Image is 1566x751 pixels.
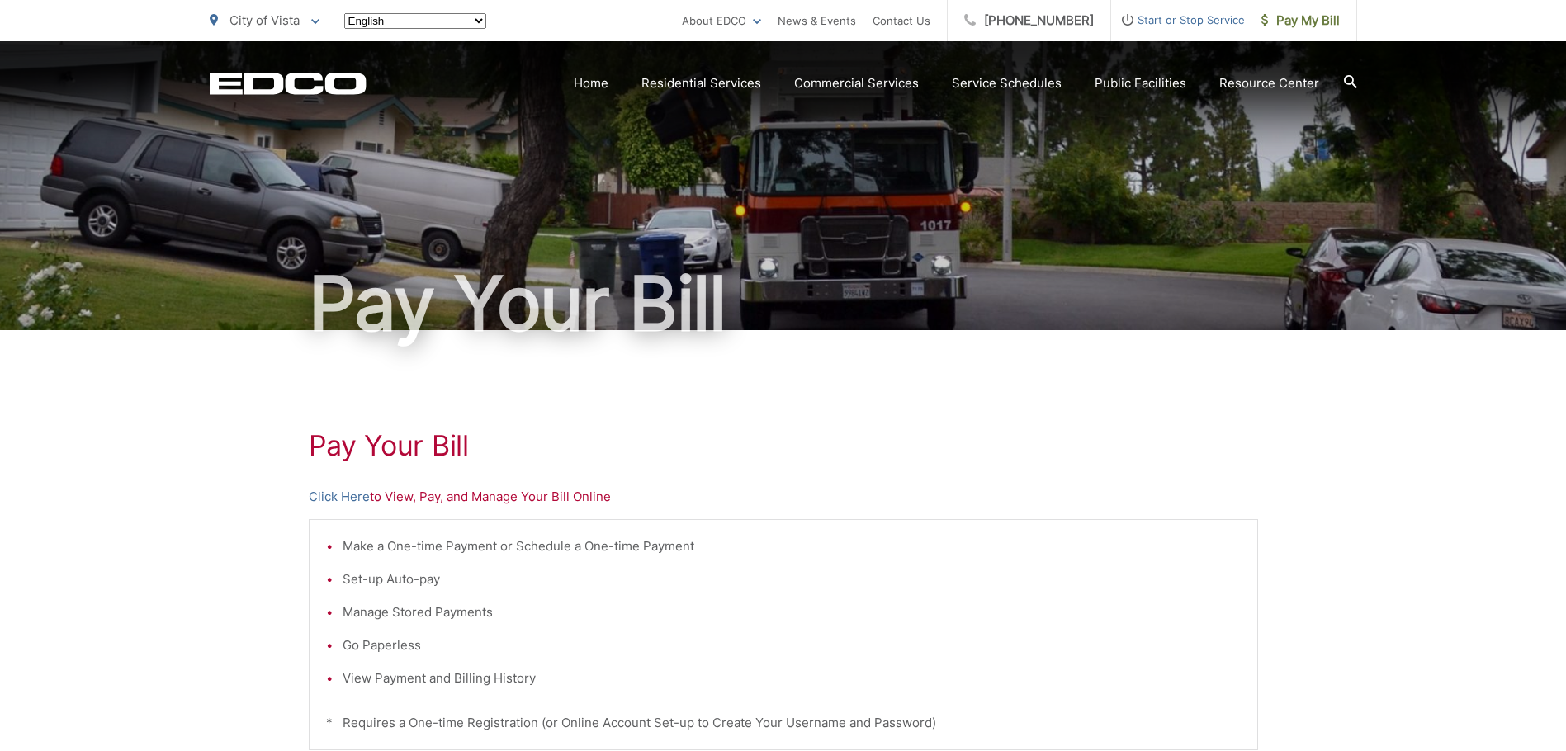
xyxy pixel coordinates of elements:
[309,487,370,507] a: Click Here
[794,73,919,93] a: Commercial Services
[343,569,1241,589] li: Set-up Auto-pay
[343,668,1241,688] li: View Payment and Billing History
[343,536,1241,556] li: Make a One-time Payment or Schedule a One-time Payment
[778,11,856,31] a: News & Events
[574,73,608,93] a: Home
[682,11,761,31] a: About EDCO
[1095,73,1186,93] a: Public Facilities
[343,602,1241,622] li: Manage Stored Payments
[309,487,1258,507] p: to View, Pay, and Manage Your Bill Online
[309,429,1258,462] h1: Pay Your Bill
[1219,73,1319,93] a: Resource Center
[641,73,761,93] a: Residential Services
[873,11,930,31] a: Contact Us
[343,635,1241,655] li: Go Paperless
[1261,11,1340,31] span: Pay My Bill
[210,72,367,95] a: EDCD logo. Return to the homepage.
[210,262,1357,345] h1: Pay Your Bill
[344,13,486,29] select: Select a language
[229,12,300,28] span: City of Vista
[952,73,1062,93] a: Service Schedules
[326,713,1241,733] p: * Requires a One-time Registration (or Online Account Set-up to Create Your Username and Password)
